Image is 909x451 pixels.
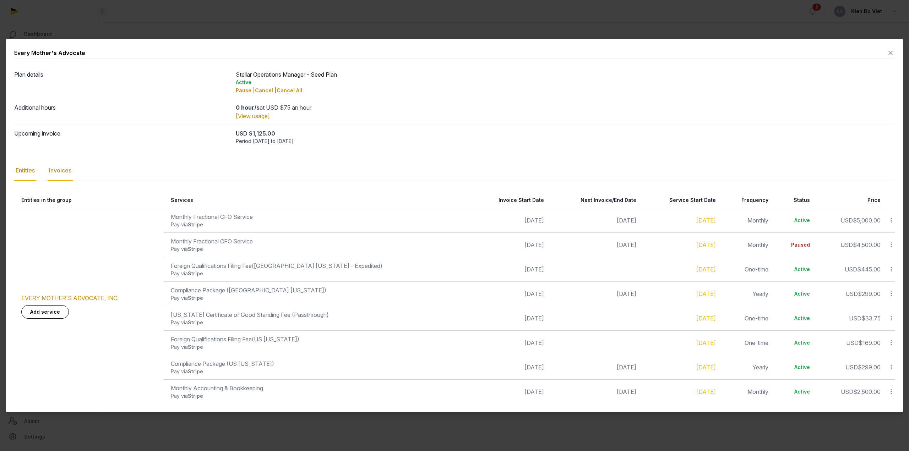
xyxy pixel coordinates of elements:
[171,343,466,351] div: Pay via
[773,192,814,208] th: Status
[617,388,636,395] span: [DATE]
[845,290,858,297] span: USD
[780,241,810,248] div: Paused
[858,290,881,297] span: $299.00
[171,359,466,368] div: Compliance Package (US [US_STATE])
[696,315,716,322] a: [DATE]
[720,282,773,306] td: Yearly
[171,237,466,246] div: Monthly Fractional CFO Service
[164,192,470,208] th: Services
[780,266,810,273] div: Active
[780,290,810,297] div: Active
[859,339,881,346] span: $169.00
[171,270,466,277] div: Pay via
[470,306,548,331] td: [DATE]
[14,160,895,181] nav: Tabs
[48,160,73,181] div: Invoices
[720,208,773,233] td: Monthly
[171,213,466,221] div: Monthly Fractional CFO Service
[814,192,885,208] th: Price
[188,368,203,374] span: Stripe
[849,315,861,322] span: USD
[236,112,270,120] a: [View usage]
[188,270,203,276] span: Stripe
[858,364,881,371] span: $299.00
[720,257,773,282] td: One-time
[14,70,230,94] dt: Plan details
[720,331,773,355] td: One-time
[14,103,230,120] dt: Additional hours
[696,290,716,297] a: [DATE]
[696,241,716,248] a: [DATE]
[641,192,720,208] th: Service Start Date
[252,336,299,343] span: (US [US_STATE])
[841,388,853,395] span: USD
[696,364,716,371] a: [DATE]
[14,192,164,208] th: Entities in the group
[617,241,636,248] span: [DATE]
[14,129,230,145] dt: Upcoming invoice
[188,344,203,350] span: Stripe
[171,319,466,326] div: Pay via
[21,295,119,302] a: EVERY MOTHER'S ADVOCATE, INC.
[696,388,716,395] a: [DATE]
[171,262,466,270] div: Foreign Qualifications Filing Fee
[617,290,636,297] span: [DATE]
[171,286,466,295] div: Compliance Package ([GEOGRAPHIC_DATA] [US_STATE])
[846,339,859,346] span: USD
[780,364,810,371] div: Active
[236,70,895,94] div: Stellar Operations Manager - Seed Plan
[188,393,203,399] span: Stripe
[14,160,36,181] div: Entities
[696,339,716,346] a: [DATE]
[617,217,636,224] span: [DATE]
[171,246,466,253] div: Pay via
[171,392,466,400] div: Pay via
[14,49,85,57] div: Every Mother's Advocate
[171,335,466,343] div: Foreign Qualifications Filing Fee
[696,266,716,273] a: [DATE]
[277,87,302,93] span: Cancel All
[861,315,881,322] span: $33.75
[171,221,466,228] div: Pay via
[236,87,255,93] span: Pause |
[470,192,548,208] th: Invoice Start Date
[845,364,858,371] span: USD
[720,380,773,404] td: Monthly
[470,257,548,282] td: [DATE]
[171,384,466,392] div: Monthly Accounting & Bookkeeping
[720,233,773,257] td: Monthly
[780,339,810,346] div: Active
[188,221,203,227] span: Stripe
[853,388,881,395] span: $2,500.00
[853,241,881,248] span: $4,500.00
[548,192,641,208] th: Next Invoice/End Date
[188,246,203,252] span: Stripe
[470,331,548,355] td: [DATE]
[236,129,895,138] div: USD $1,125.00
[840,217,853,224] span: USD
[720,192,773,208] th: Frequency
[252,262,382,269] span: ([GEOGRAPHIC_DATA] [US_STATE] - Expedited)
[236,79,895,86] div: Active
[171,310,466,319] div: [US_STATE] Certificate of Good Standing Fee (Passthrough)
[188,319,203,325] span: Stripe
[780,388,810,395] div: Active
[780,217,810,224] div: Active
[171,295,466,302] div: Pay via
[188,295,203,301] span: Stripe
[696,217,716,224] a: [DATE]
[853,217,881,224] span: $5,000.00
[470,208,548,233] td: [DATE]
[845,266,857,273] span: USD
[840,241,853,248] span: USD
[470,233,548,257] td: [DATE]
[21,305,69,319] a: Add service
[857,266,881,273] span: $445.00
[617,364,636,371] span: [DATE]
[780,315,810,322] div: Active
[720,355,773,380] td: Yearly
[470,282,548,306] td: [DATE]
[470,355,548,380] td: [DATE]
[236,103,895,112] div: at USD $75 an hour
